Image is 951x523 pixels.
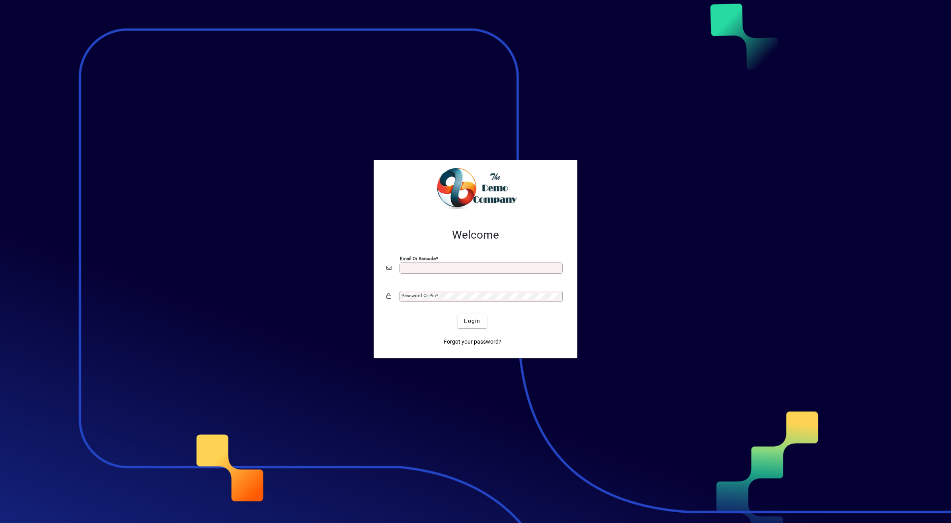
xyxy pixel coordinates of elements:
span: Forgot your password? [444,338,501,346]
mat-label: Password or Pin [401,293,436,298]
mat-label: Email or Barcode [400,256,436,261]
span: Login [464,317,480,325]
h2: Welcome [386,228,565,242]
a: Forgot your password? [440,334,505,349]
button: Login [458,314,487,328]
